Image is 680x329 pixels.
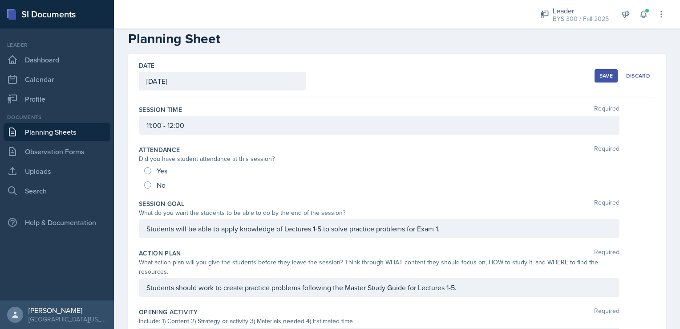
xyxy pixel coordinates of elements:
[4,214,110,231] div: Help & Documentation
[594,308,619,317] span: Required
[146,120,612,131] p: 11:00 - 12:00
[139,258,619,276] div: What action plan will you give the students before they leave the session? Think through WHAT con...
[553,5,609,16] div: Leader
[139,208,619,218] div: What do you want the students to be able to do by the end of the session?
[139,105,182,114] label: Session Time
[594,249,619,258] span: Required
[4,143,110,160] a: Observation Forms
[4,182,110,200] a: Search
[146,223,612,234] p: Students will be able to apply knowledge of Lectures 1-5 to solve practice problems for Exam 1.
[4,90,110,108] a: Profile
[594,145,619,154] span: Required
[595,69,618,82] button: Save
[4,113,110,121] div: Documents
[28,306,107,315] div: [PERSON_NAME]
[139,317,619,326] div: Include: 1) Content 2) Strategy or activity 3) Materials needed 4) Estimated time
[28,315,107,324] div: [GEOGRAPHIC_DATA][US_STATE] in [GEOGRAPHIC_DATA]
[4,123,110,141] a: Planning Sheets
[157,166,167,175] span: Yes
[139,61,154,70] label: Date
[139,154,619,164] div: Did you have student attendance at this session?
[594,105,619,114] span: Required
[626,72,650,79] div: Discard
[4,70,110,88] a: Calendar
[4,41,110,49] div: Leader
[599,72,613,79] div: Save
[621,69,655,82] button: Discard
[139,308,198,317] label: Opening Activity
[146,282,612,293] p: Students should work to create practice problems following the Master Study Guide for Lectures 1-5.
[139,145,180,154] label: Attendance
[4,51,110,69] a: Dashboard
[139,249,181,258] label: Action Plan
[553,14,609,24] div: BYS 300 / Fall 2025
[4,162,110,180] a: Uploads
[139,199,184,208] label: Session Goal
[157,181,166,189] span: No
[128,31,666,47] h2: Planning Sheet
[594,199,619,208] span: Required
